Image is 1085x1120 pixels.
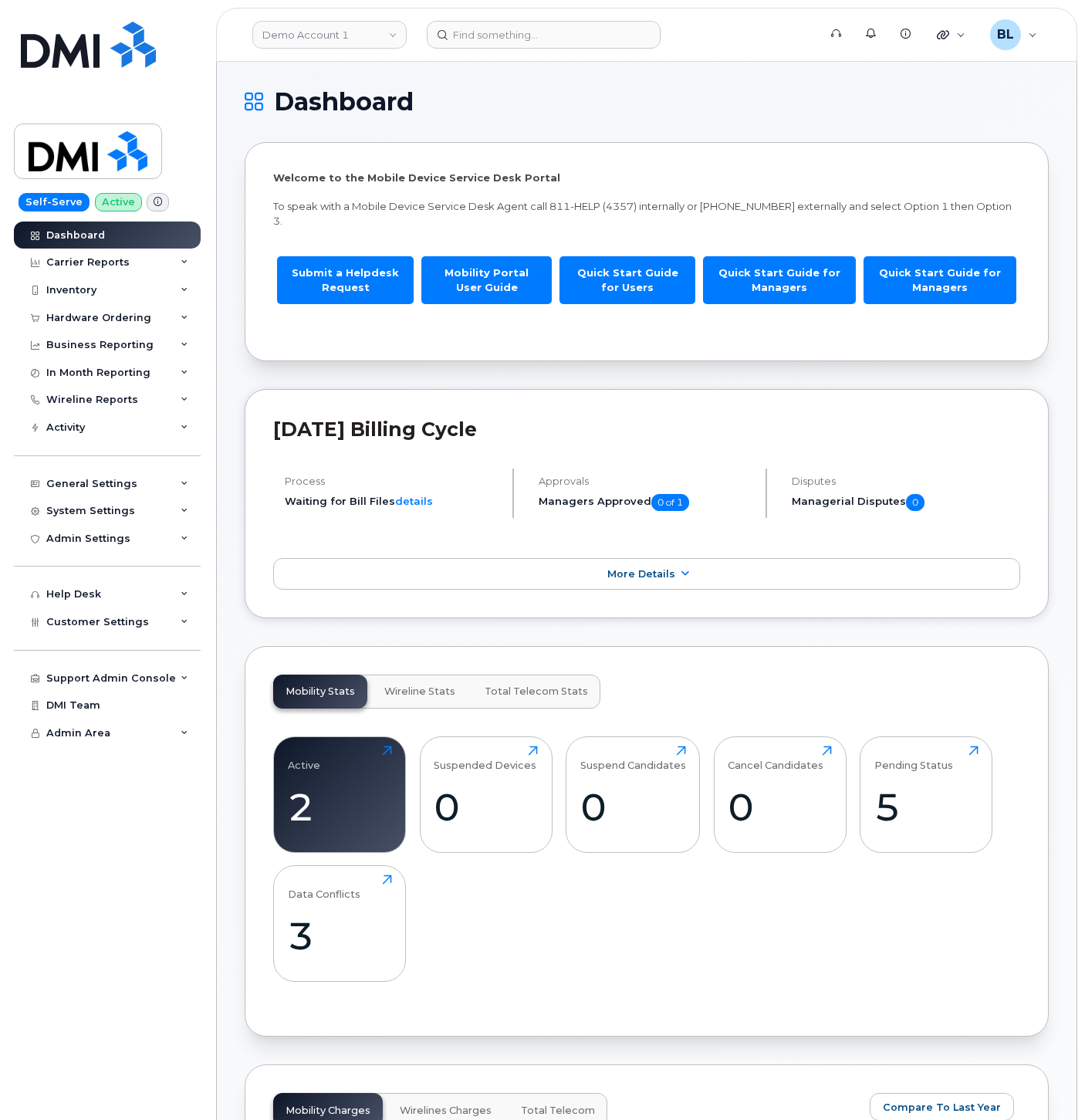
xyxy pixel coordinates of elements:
[580,746,686,771] div: Suspend Candidates
[651,494,689,511] span: 0 of 1
[521,1105,595,1117] span: Total Telecom
[273,199,1020,228] p: To speak with a Mobile Device Service Desk Agent call 811-HELP (4357) internally or [PHONE_NUMBER...
[288,875,392,973] a: Data Conflicts3
[874,746,953,771] div: Pending Status
[580,784,686,830] div: 0
[273,171,1020,185] p: Welcome to the Mobile Device Service Desk Portal
[288,784,392,830] div: 2
[874,746,979,844] a: Pending Status5
[434,746,538,844] a: Suspended Devices0
[728,746,823,771] div: Cancel Candidates
[539,475,753,487] h4: Approvals
[434,746,536,771] div: Suspended Devices
[400,1105,492,1117] span: Wirelines Charges
[288,875,360,900] div: Data Conflicts
[580,746,686,844] a: Suspend Candidates0
[285,475,499,487] h4: Process
[421,256,552,303] a: Mobility Portal User Guide
[485,685,588,698] span: Total Telecom Stats
[395,495,433,507] a: details
[288,913,392,959] div: 3
[792,475,1020,487] h4: Disputes
[285,494,499,509] li: Waiting for Bill Files
[607,568,675,580] span: More Details
[883,1100,1001,1115] span: Compare To Last Year
[864,256,1016,303] a: Quick Start Guide for Managers
[384,685,455,698] span: Wireline Stats
[434,784,538,830] div: 0
[906,494,924,511] span: 0
[728,746,832,844] a: Cancel Candidates0
[274,90,414,113] span: Dashboard
[559,256,695,303] a: Quick Start Guide for Users
[539,494,753,511] h5: Managers Approved
[288,746,320,771] div: Active
[728,784,832,830] div: 0
[277,256,414,303] a: Submit a Helpdesk Request
[792,494,1020,511] h5: Managerial Disputes
[273,418,1020,441] h2: [DATE] Billing Cycle
[874,784,979,830] div: 5
[288,746,392,844] a: Active2
[703,256,856,303] a: Quick Start Guide for Managers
